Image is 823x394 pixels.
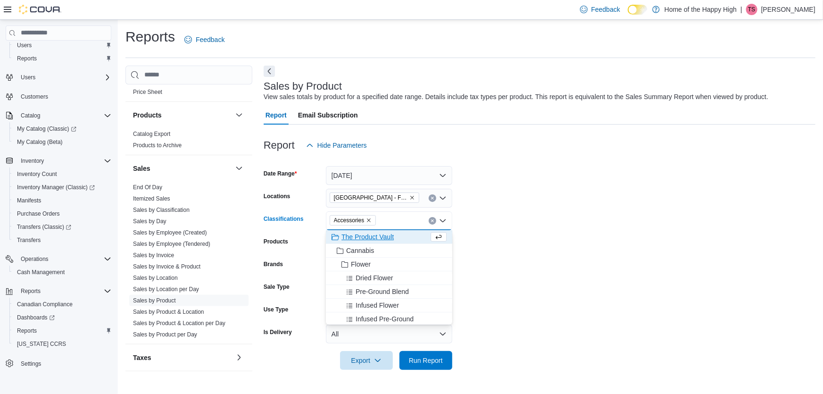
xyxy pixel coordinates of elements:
[17,184,95,191] span: Inventory Manager (Classic)
[133,184,162,191] a: End Of Day
[334,216,365,225] span: Accessories
[17,138,63,146] span: My Catalog (Beta)
[17,197,41,204] span: Manifests
[13,168,61,180] a: Inventory Count
[9,207,115,220] button: Purchase Orders
[264,306,288,313] label: Use Type
[330,215,376,226] span: Accessories
[13,208,111,219] span: Purchase Orders
[264,215,304,223] label: Classifications
[341,232,394,242] span: The Product Vault
[17,268,65,276] span: Cash Management
[13,168,111,180] span: Inventory Count
[21,255,49,263] span: Operations
[356,287,409,296] span: Pre-Ground Blend
[6,42,111,393] nav: Complex example
[298,106,358,125] span: Email Subscription
[13,53,41,64] a: Reports
[2,154,115,168] button: Inventory
[13,299,76,310] a: Canadian Compliance
[409,356,443,365] span: Run Report
[13,195,111,206] span: Manifests
[17,236,41,244] span: Transfers
[439,194,447,202] button: Open list of options
[302,136,371,155] button: Hide Parameters
[13,235,111,246] span: Transfers
[21,157,44,165] span: Inventory
[233,352,245,363] button: Taxes
[9,122,115,135] a: My Catalog (Classic)
[264,170,297,177] label: Date Range
[21,360,41,368] span: Settings
[317,141,367,150] span: Hide Parameters
[21,93,48,101] span: Customers
[125,182,252,344] div: Sales
[9,135,115,149] button: My Catalog (Beta)
[326,166,452,185] button: [DATE]
[133,206,190,214] span: Sales by Classification
[133,331,197,338] a: Sales by Product per Day
[133,353,232,362] button: Taxes
[264,193,291,200] label: Locations
[17,285,44,297] button: Reports
[13,312,58,323] a: Dashboards
[326,258,452,271] button: Flower
[2,71,115,84] button: Users
[2,90,115,103] button: Customers
[9,220,115,234] a: Transfers (Classic)
[665,4,737,15] p: Home of the Happy High
[13,235,44,246] a: Transfers
[326,325,452,344] button: All
[330,193,419,203] span: Strathmore - Pine Centre - Fire & Flower
[9,266,115,279] button: Cash Management
[326,312,452,326] button: Infused Pre-Ground
[133,274,178,282] span: Sales by Location
[233,163,245,174] button: Sales
[133,164,232,173] button: Sales
[13,338,70,350] a: [US_STATE] CCRS
[133,297,176,304] span: Sales by Product
[125,86,252,101] div: Pricing
[326,285,452,299] button: Pre-Ground Blend
[17,110,111,121] span: Catalog
[17,327,37,335] span: Reports
[17,253,111,265] span: Operations
[133,195,170,202] a: Itemized Sales
[264,92,768,102] div: View sales totals by product for a specified date range. Details include tax types per product. T...
[13,325,41,336] a: Reports
[133,241,210,247] a: Sales by Employee (Tendered)
[13,325,111,336] span: Reports
[133,308,204,316] span: Sales by Product & Location
[266,106,287,125] span: Report
[133,207,190,213] a: Sales by Classification
[409,195,415,201] button: Remove Strathmore - Pine Centre - Fire & Flower from selection in this group
[233,109,245,121] button: Products
[13,299,111,310] span: Canadian Compliance
[264,328,292,336] label: Is Delivery
[133,131,170,137] a: Catalog Export
[13,267,111,278] span: Cash Management
[133,184,162,191] span: End Of Day
[133,218,166,225] span: Sales by Day
[9,52,115,65] button: Reports
[439,217,447,225] button: Close list of options
[21,74,35,81] span: Users
[13,136,111,148] span: My Catalog (Beta)
[17,72,111,83] span: Users
[133,319,225,327] span: Sales by Product & Location per Day
[17,314,55,321] span: Dashboards
[326,230,452,244] button: The Product Vault
[21,112,40,119] span: Catalog
[351,260,371,269] span: Flower
[125,27,175,46] h1: Reports
[13,221,75,233] a: Transfers (Classic)
[17,285,111,297] span: Reports
[326,244,452,258] button: Cannabis
[133,285,199,293] span: Sales by Location per Day
[429,194,436,202] button: Clear input
[9,337,115,351] button: [US_STATE] CCRS
[17,340,66,348] span: [US_STATE] CCRS
[133,275,178,281] a: Sales by Location
[17,91,111,102] span: Customers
